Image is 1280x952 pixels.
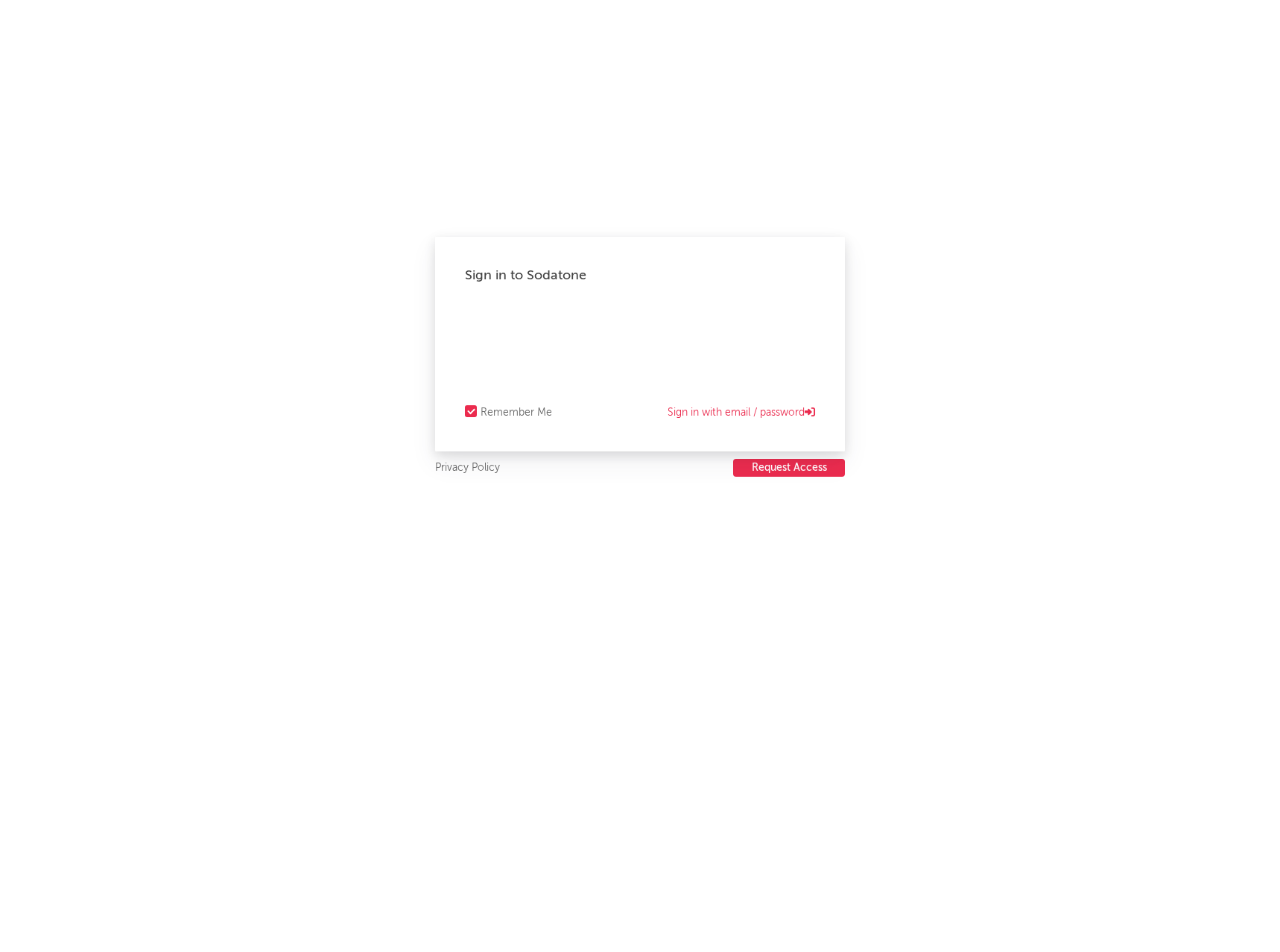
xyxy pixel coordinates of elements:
[668,404,815,422] a: Sign in with email / password
[465,267,815,285] div: Sign in to Sodatone
[733,459,845,477] button: Request Access
[733,459,845,477] a: Request Access
[435,459,500,477] a: Privacy Policy
[481,404,552,422] div: Remember Me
